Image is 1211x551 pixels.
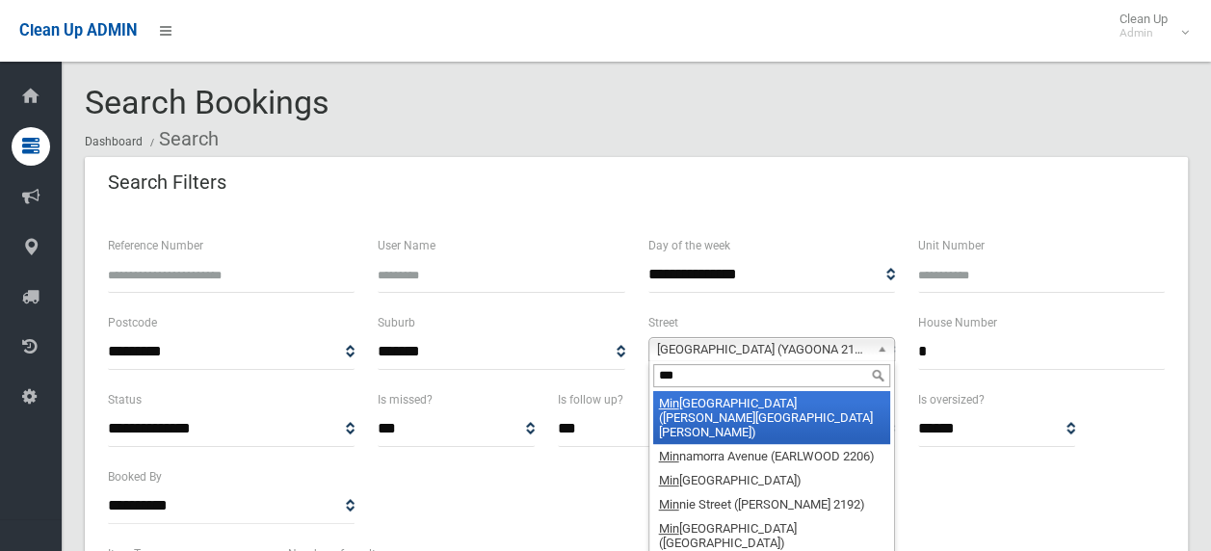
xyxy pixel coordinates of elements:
[108,389,142,410] label: Status
[108,466,162,487] label: Booked By
[653,468,890,492] li: [GEOGRAPHIC_DATA])
[657,338,869,361] span: [GEOGRAPHIC_DATA] (YAGOONA 2199)
[653,492,890,516] li: nie Street ([PERSON_NAME] 2192)
[659,473,679,487] em: Min
[659,396,679,410] em: Min
[653,444,890,468] li: namorra Avenue (EARLWOOD 2206)
[378,312,415,333] label: Suburb
[378,389,433,410] label: Is missed?
[918,389,985,410] label: Is oversized?
[19,21,137,39] span: Clean Up ADMIN
[659,497,679,512] em: Min
[108,312,157,333] label: Postcode
[558,389,623,410] label: Is follow up?
[85,135,143,148] a: Dashboard
[1119,26,1168,40] small: Admin
[648,235,730,256] label: Day of the week
[378,235,435,256] label: User Name
[659,449,679,463] em: Min
[85,164,250,201] header: Search Filters
[108,235,203,256] label: Reference Number
[918,312,997,333] label: House Number
[659,521,679,536] em: Min
[145,121,219,157] li: Search
[1110,12,1187,40] span: Clean Up
[918,235,985,256] label: Unit Number
[648,312,678,333] label: Street
[85,83,329,121] span: Search Bookings
[653,391,890,444] li: [GEOGRAPHIC_DATA] ([PERSON_NAME][GEOGRAPHIC_DATA][PERSON_NAME])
